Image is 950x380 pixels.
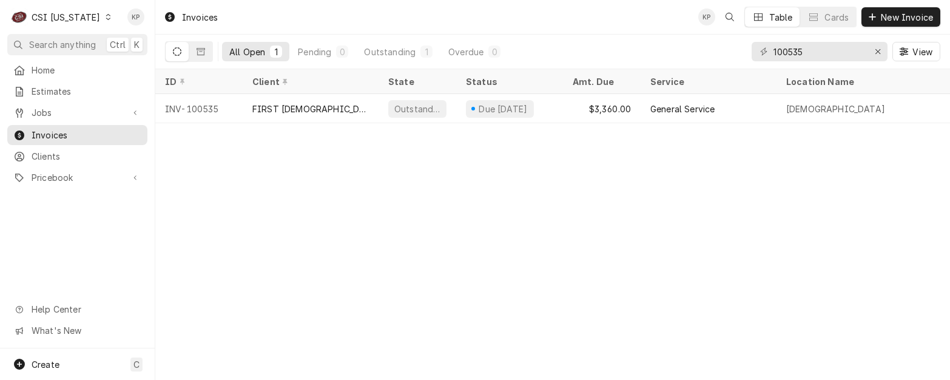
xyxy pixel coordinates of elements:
[11,8,28,25] div: C
[868,42,888,61] button: Erase input
[165,75,231,88] div: ID
[339,46,346,58] div: 0
[252,103,369,115] div: FIRST [DEMOGRAPHIC_DATA]
[133,358,140,371] span: C
[32,129,141,141] span: Invoices
[32,11,100,24] div: CSI [US_STATE]
[32,359,59,370] span: Create
[110,38,126,51] span: Ctrl
[573,75,628,88] div: Amt. Due
[32,85,141,98] span: Estimates
[698,8,715,25] div: Kym Parson's Avatar
[563,94,641,123] div: $3,360.00
[298,46,331,58] div: Pending
[127,8,144,25] div: Kym Parson's Avatar
[7,125,147,145] a: Invoices
[491,46,498,58] div: 0
[229,46,265,58] div: All Open
[7,146,147,166] a: Clients
[32,106,123,119] span: Jobs
[7,60,147,80] a: Home
[272,46,280,58] div: 1
[32,171,123,184] span: Pricebook
[773,42,864,61] input: Keyword search
[32,150,141,163] span: Clients
[32,64,141,76] span: Home
[32,324,140,337] span: What's New
[448,46,483,58] div: Overdue
[7,168,147,188] a: Go to Pricebook
[910,46,935,58] span: View
[134,38,140,51] span: K
[769,11,793,24] div: Table
[388,75,446,88] div: State
[650,103,715,115] div: General Service
[7,81,147,101] a: Estimates
[824,11,849,24] div: Cards
[477,103,529,115] div: Due [DATE]
[466,75,551,88] div: Status
[786,103,885,115] div: [DEMOGRAPHIC_DATA]
[364,46,416,58] div: Outstanding
[252,75,366,88] div: Client
[698,8,715,25] div: KP
[892,42,940,61] button: View
[720,7,739,27] button: Open search
[11,8,28,25] div: CSI Kentucky's Avatar
[155,94,243,123] div: INV-100535
[7,321,147,341] a: Go to What's New
[32,303,140,316] span: Help Center
[7,34,147,55] button: Search anythingCtrlK
[127,8,144,25] div: KP
[861,7,940,27] button: New Invoice
[878,11,935,24] span: New Invoice
[393,103,442,115] div: Outstanding
[7,103,147,123] a: Go to Jobs
[7,299,147,319] a: Go to Help Center
[423,46,430,58] div: 1
[29,38,96,51] span: Search anything
[650,75,764,88] div: Service
[786,75,939,88] div: Location Name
